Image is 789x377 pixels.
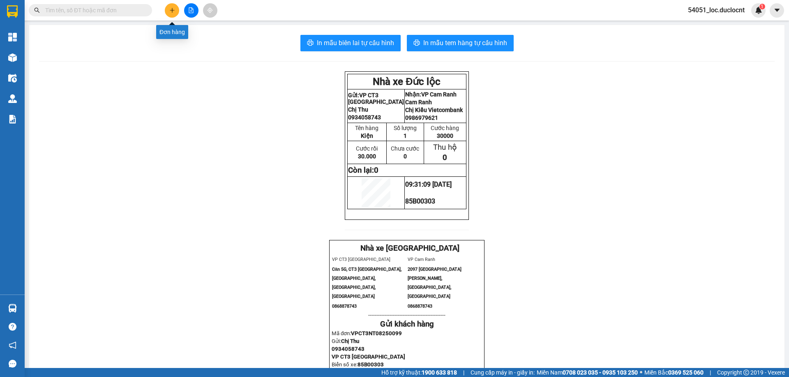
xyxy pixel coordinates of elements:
p: ----------------------------------------------- [332,312,482,318]
p: Tên hàng [348,125,386,131]
strong: 0369 525 060 [668,369,704,376]
span: Kiện [361,133,373,139]
p: Số lượng [387,125,423,131]
span: message [9,360,16,368]
strong: Gửi khách hàng [380,320,434,329]
span: caret-down [773,7,781,14]
button: aim [203,3,217,18]
strong: Nhà xe [GEOGRAPHIC_DATA] [360,244,459,253]
span: search [34,7,40,13]
span: 0986979621 [405,114,438,121]
span: VP Cam Ranh [408,257,435,262]
strong: Còn lại: [348,166,378,175]
span: 0 [404,153,407,160]
strong: Nhận: [68,20,109,35]
img: warehouse-icon [8,94,17,103]
span: 09:31:09 [DATE] [405,181,452,188]
span: Biển số xe: [332,361,358,368]
img: icon-new-feature [755,7,762,14]
span: 85B00303 [405,197,435,205]
span: Gửi: [332,338,359,344]
span: In mẫu biên lai tự cấu hình [317,38,394,48]
img: warehouse-icon [8,304,17,313]
span: printer [413,39,420,47]
img: warehouse-icon [8,74,17,82]
span: Chị Thu [3,45,26,53]
span: ⚪️ [640,371,642,374]
span: Miền Bắc [644,368,704,377]
span: Chị Thu [341,338,359,344]
p: Chưa cước [387,145,423,152]
span: 0934058743 [332,346,365,352]
span: Cam Ranh [68,37,98,44]
span: 54051_loc.duclocnt [681,5,751,15]
span: 0934058743 [3,54,40,62]
span: In mẫu tem hàng tự cấu hình [423,38,507,48]
img: dashboard-icon [8,33,17,41]
span: printer [307,39,314,47]
strong: Gửi: [348,92,404,105]
strong: Nhà xe Đức lộc [28,5,95,16]
strong: Nhà xe Đức lộc [373,76,441,87]
span: Cam Ranh [405,99,432,105]
span: VP CT3 [GEOGRAPHIC_DATA] [3,28,67,44]
span: | [463,368,464,377]
span: 2097 [GEOGRAPHIC_DATA][PERSON_NAME], [GEOGRAPHIC_DATA], [GEOGRAPHIC_DATA] [408,267,461,299]
span: 1 [761,4,764,9]
span: 0868878743 [332,304,357,309]
span: 1 [404,133,407,139]
button: plus [165,3,179,18]
span: Mã đơn: [332,330,402,336]
span: Chị Kiểu Vietcombank [68,46,106,61]
span: plus [169,7,175,13]
span: file-add [188,7,194,13]
span: Thu hộ [433,143,457,152]
span: 0 [374,166,378,175]
span: VPCT3NT08250099 [351,330,402,336]
span: VP CT3 [GEOGRAPHIC_DATA] [348,92,404,105]
span: Miền Nam [537,368,638,377]
sup: 1 [759,4,765,9]
span: 0 [443,153,447,162]
button: file-add [184,3,198,18]
span: 30000 [437,133,453,139]
span: Hỗ trợ kỹ thuật: [381,368,457,377]
span: 0868878743 [408,304,432,309]
span: VP Cam Ranh [68,20,109,35]
button: printerIn mẫu biên lai tự cấu hình [300,35,401,51]
img: solution-icon [8,115,17,123]
span: 0934058743 [348,114,381,121]
span: VP CT3 [GEOGRAPHIC_DATA] [332,354,405,360]
span: question-circle [9,323,16,331]
strong: 0708 023 035 - 0935 103 250 [563,369,638,376]
button: caret-down [770,3,784,18]
p: Cước rồi [348,145,386,152]
span: aim [207,7,213,13]
p: Cước hàng [424,125,466,131]
span: VP Cam Ranh [421,91,457,98]
span: Chị Thu [348,106,368,113]
span: copyright [743,370,749,375]
span: Chị Kiểu Vietcombank [405,107,463,113]
img: logo-vxr [7,5,18,18]
span: Cung cấp máy in - giấy in: [471,368,535,377]
img: warehouse-icon [8,53,17,62]
span: notification [9,341,16,349]
span: | [710,368,711,377]
span: Căn 5G, CT3 [GEOGRAPHIC_DATA], [GEOGRAPHIC_DATA], [GEOGRAPHIC_DATA], [GEOGRAPHIC_DATA] [332,267,401,299]
span: VP CT3 [GEOGRAPHIC_DATA] [332,257,390,262]
input: Tìm tên, số ĐT hoặc mã đơn [45,6,142,15]
button: printerIn mẫu tem hàng tự cấu hình [407,35,514,51]
strong: Nhận: [405,91,457,98]
strong: Gửi: [3,28,67,44]
span: 85B00303 [358,361,384,368]
strong: 1900 633 818 [422,369,457,376]
span: 30.000 [358,153,376,160]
